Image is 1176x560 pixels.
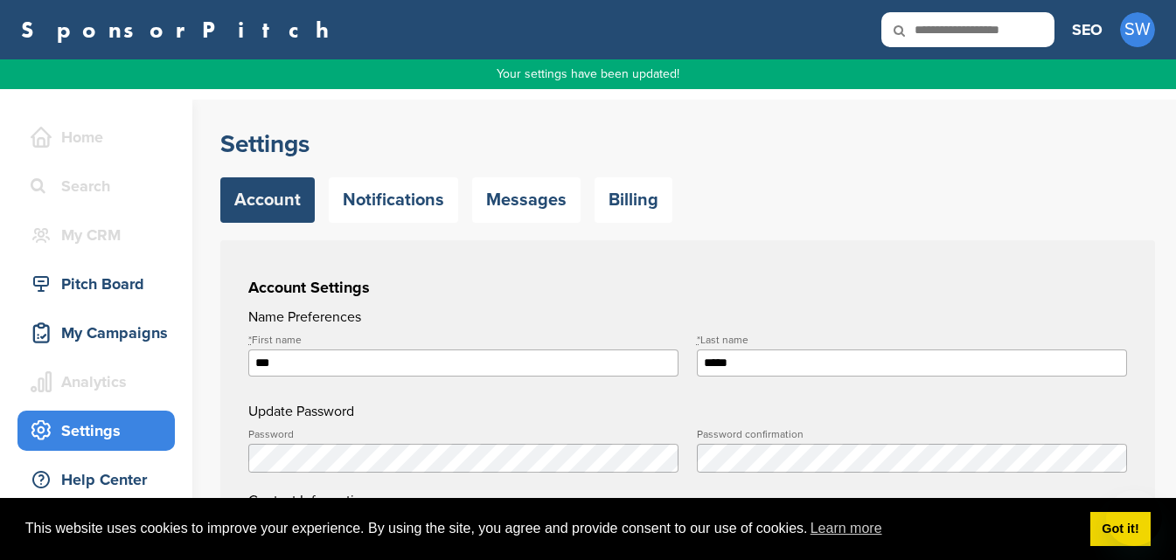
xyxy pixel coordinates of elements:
div: My Campaigns [26,317,175,349]
div: Analytics [26,366,175,398]
h2: Settings [220,128,1155,160]
label: First name [248,335,678,345]
h4: Contact Information [248,429,1127,511]
div: Help Center [26,464,175,495]
label: Last name [697,335,1127,345]
a: dismiss cookie message [1090,512,1151,547]
a: Account [220,177,315,223]
div: Settings [26,415,175,446]
div: Search [26,170,175,202]
h4: Update Password [248,401,1127,422]
a: Search [17,166,175,206]
a: My CRM [17,215,175,255]
abbr: required [248,334,252,346]
label: Password [248,429,678,439]
span: This website uses cookies to improve your experience. By using the site, you agree and provide co... [25,515,1076,542]
div: Pitch Board [26,268,175,300]
div: My CRM [26,219,175,251]
a: Messages [472,177,581,223]
a: Analytics [17,362,175,402]
a: Home [17,117,175,157]
div: Home [26,121,175,153]
a: SponsorPitch [21,18,340,41]
a: Help Center [17,460,175,500]
h4: Name Preferences [248,307,1127,328]
a: My Campaigns [17,313,175,353]
iframe: Button to launch messaging window [1106,490,1162,546]
a: learn more about cookies [808,515,885,542]
a: SEO [1072,10,1103,49]
h3: Account Settings [248,275,1127,300]
a: Pitch Board [17,264,175,304]
h3: SEO [1072,17,1103,42]
span: SW [1120,12,1155,47]
a: Billing [595,177,672,223]
a: Notifications [329,177,458,223]
a: Settings [17,411,175,451]
abbr: required [697,334,700,346]
label: Password confirmation [697,429,1127,439]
